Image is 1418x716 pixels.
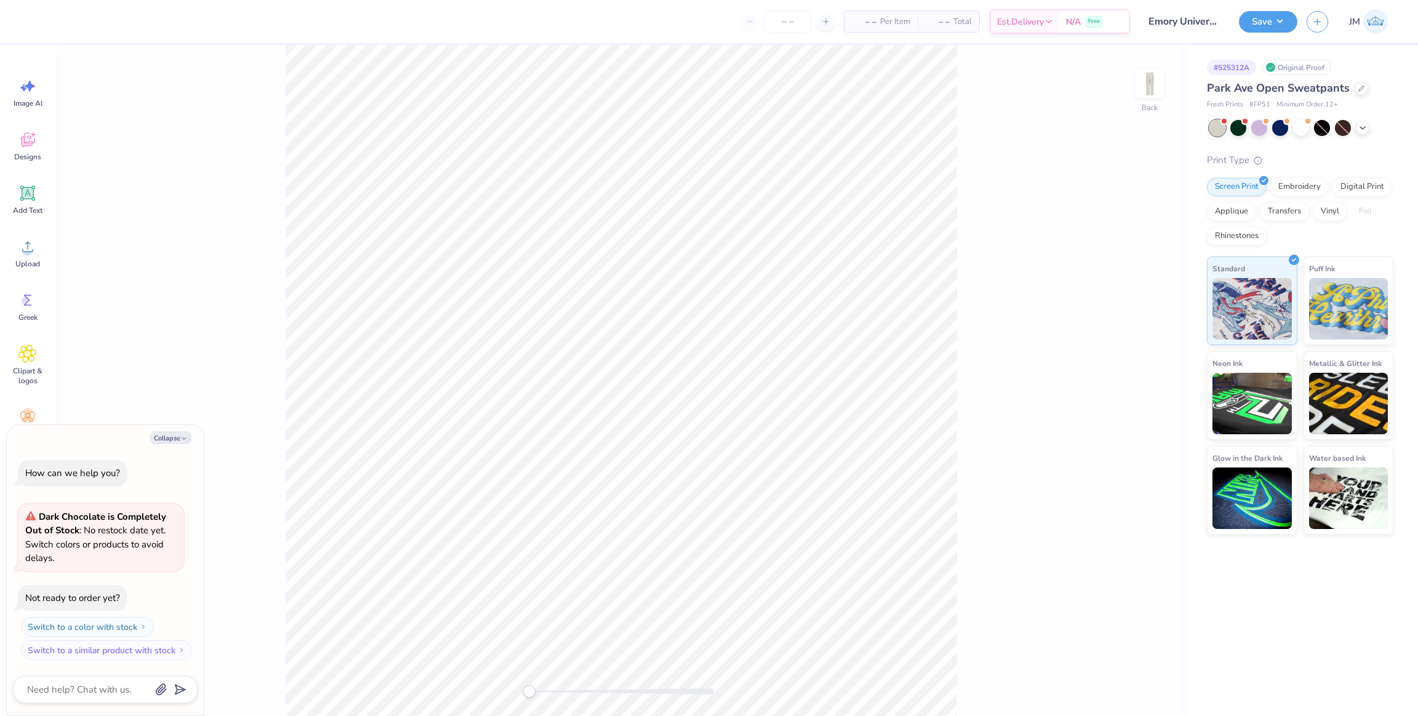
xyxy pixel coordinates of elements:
div: Rhinestones [1207,227,1267,245]
span: Clipart & logos [7,366,48,386]
img: Metallic & Glitter Ink [1309,373,1388,434]
span: – – [925,15,950,28]
span: Est. Delivery [997,15,1044,28]
span: – – [852,15,876,28]
img: Puff Ink [1309,278,1388,340]
span: Upload [15,259,40,269]
div: Print Type [1207,153,1393,167]
span: Puff Ink [1309,262,1335,275]
span: Water based Ink [1309,451,1366,464]
img: Glow in the Dark Ink [1212,467,1292,529]
span: Per Item [880,15,910,28]
button: Save [1239,11,1297,33]
span: # FP51 [1249,100,1270,110]
span: Greek [18,312,38,322]
button: Collapse [150,431,191,444]
span: Glow in the Dark Ink [1212,451,1283,464]
img: Neon Ink [1212,373,1292,434]
span: JM [1349,15,1360,29]
span: Fresh Prints [1207,100,1243,110]
div: Accessibility label [523,685,535,698]
div: Embroidery [1270,178,1329,196]
span: Image AI [14,98,42,108]
div: Original Proof [1262,60,1331,75]
span: Park Ave Open Sweatpants [1207,81,1350,95]
strong: Dark Chocolate is Completely Out of Stock [25,511,166,537]
span: Minimum Order: 12 + [1276,100,1338,110]
span: Metallic & Glitter Ink [1309,357,1382,370]
div: Digital Print [1332,178,1392,196]
img: Switch to a similar product with stock [178,646,185,654]
span: Add Text [13,205,42,215]
div: Screen Print [1207,178,1267,196]
div: Vinyl [1313,202,1347,221]
img: Back [1137,71,1162,96]
button: Switch to a color with stock [21,617,154,637]
img: Standard [1212,278,1292,340]
div: Back [1142,102,1158,113]
div: How can we help you? [25,467,120,479]
button: Switch to a similar product with stock [21,640,192,660]
img: John Michael Binayas [1363,9,1388,34]
input: Untitled Design [1139,9,1230,34]
div: Transfers [1260,202,1309,221]
div: Not ready to order yet? [25,592,120,604]
span: Neon Ink [1212,357,1243,370]
img: Switch to a color with stock [140,623,147,630]
span: Total [953,15,972,28]
input: – – [764,10,812,33]
div: Applique [1207,202,1256,221]
div: # 525312A [1207,60,1256,75]
span: : No restock date yet. Switch colors or products to avoid delays. [25,511,166,565]
span: Standard [1212,262,1245,275]
div: Foil [1351,202,1380,221]
span: N/A [1066,15,1081,28]
img: Water based Ink [1309,467,1388,529]
a: JM [1344,9,1393,34]
span: Designs [14,152,41,162]
span: Free [1088,17,1100,26]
